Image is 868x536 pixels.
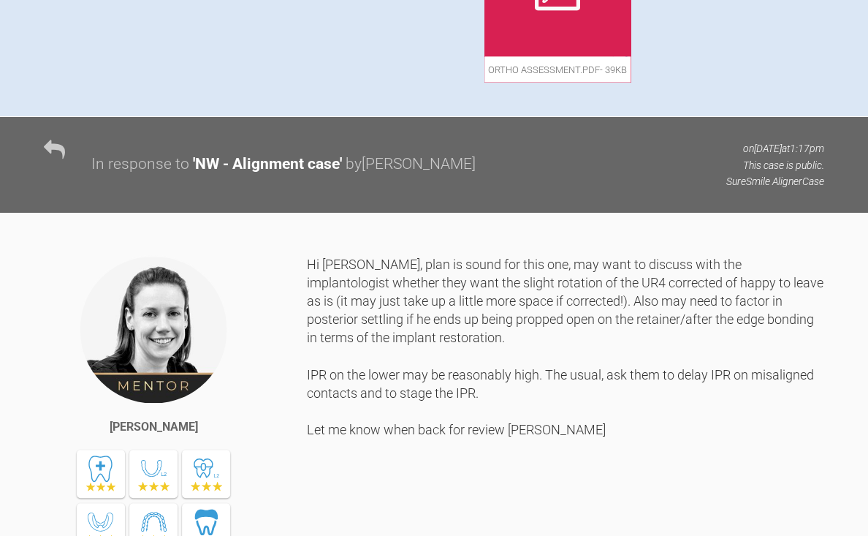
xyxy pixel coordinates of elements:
div: ' NW - Alignment case ' [193,151,342,176]
p: SureSmile Aligner Case [726,173,824,189]
p: This case is public. [726,156,824,173]
div: In response to [91,151,189,176]
span: Ortho assessment.pdf - 39KB [484,56,631,82]
p: on [DATE] at 1:17pm [726,140,824,156]
div: [PERSON_NAME] [110,418,198,437]
img: Kelly Toft [79,255,228,404]
div: by [PERSON_NAME] [346,151,476,176]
